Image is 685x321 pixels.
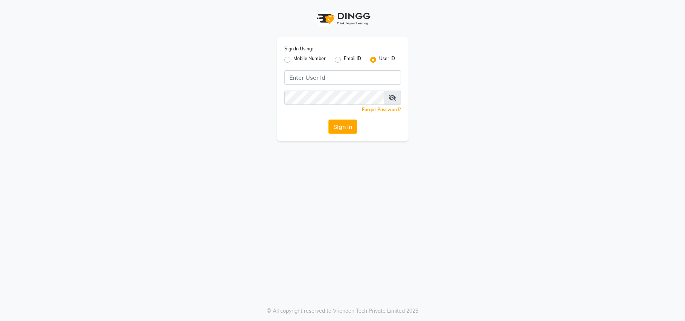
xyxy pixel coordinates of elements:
label: User ID [379,55,395,64]
a: Forgot Password? [362,107,401,112]
input: Username [284,70,401,85]
img: logo1.svg [313,8,373,30]
button: Sign In [328,120,357,134]
input: Username [284,91,384,105]
label: Mobile Number [293,55,326,64]
label: Email ID [344,55,361,64]
label: Sign In Using: [284,45,313,52]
